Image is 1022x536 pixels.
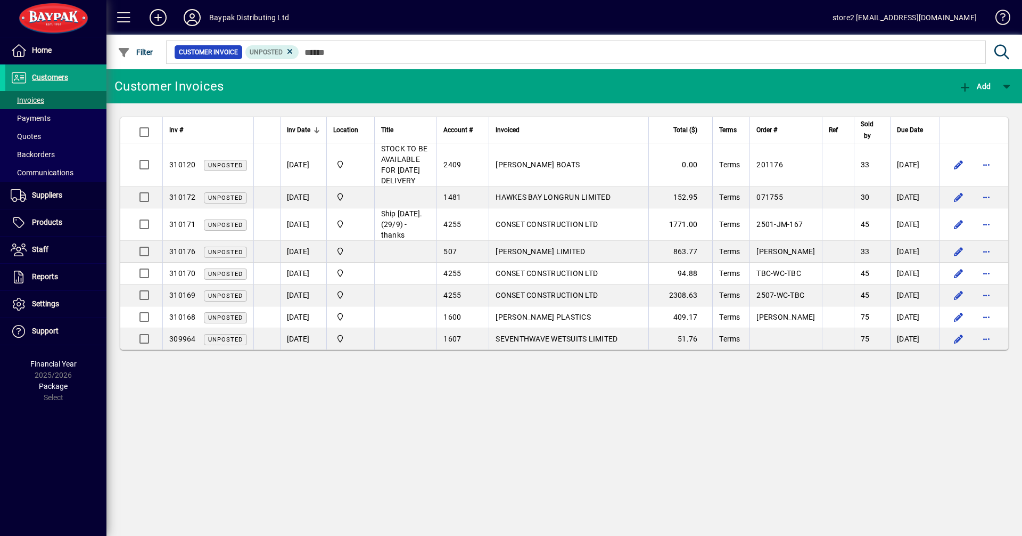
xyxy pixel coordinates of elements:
[950,156,967,173] button: Edit
[496,313,591,321] span: [PERSON_NAME] PLASTICS
[648,208,712,241] td: 1771.00
[5,109,106,127] a: Payments
[950,308,967,326] button: Edit
[245,45,299,59] mat-chip: Customer Invoice Status: Unposted
[115,43,156,62] button: Filter
[30,360,77,368] span: Financial Year
[978,330,995,347] button: More options
[496,220,598,229] span: CONSET CONSTRUCTION LTD
[333,124,368,136] div: Location
[32,218,62,226] span: Products
[11,114,51,123] span: Payments
[381,124,431,136] div: Title
[950,330,967,347] button: Edit
[756,220,803,229] span: 2501-JM-167
[719,291,740,299] span: Terms
[280,328,326,350] td: [DATE]
[280,285,326,306] td: [DATE]
[333,191,368,203] span: Baypak - Onekawa
[5,209,106,236] a: Products
[443,291,461,299] span: 4255
[11,132,41,141] span: Quotes
[32,299,59,308] span: Settings
[829,124,838,136] span: Ref
[443,269,461,278] span: 4255
[648,143,712,186] td: 0.00
[333,333,368,345] span: Baypak - Onekawa
[287,124,320,136] div: Inv Date
[756,160,783,169] span: 201176
[11,150,55,159] span: Backorders
[32,245,48,254] span: Staff
[5,37,106,64] a: Home
[333,124,358,136] span: Location
[719,220,740,229] span: Terms
[756,291,804,299] span: 2507-WC-TBC
[648,241,712,263] td: 863.77
[978,216,995,233] button: More options
[756,124,777,136] span: Order #
[381,124,393,136] span: Title
[5,318,106,345] a: Support
[648,285,712,306] td: 2308.63
[959,82,991,91] span: Add
[208,194,243,201] span: Unposted
[719,160,740,169] span: Terms
[719,313,740,321] span: Terms
[897,124,933,136] div: Due Date
[719,193,740,201] span: Terms
[950,189,967,206] button: Edit
[5,237,106,263] a: Staff
[381,209,423,239] span: Ship [DATE]. (29/9) - thanks
[118,48,153,56] span: Filter
[897,124,923,136] span: Due Date
[443,220,461,229] span: 4255
[861,247,870,256] span: 33
[978,243,995,260] button: More options
[496,291,598,299] span: CONSET CONSTRUCTION LTD
[443,124,482,136] div: Account #
[987,2,1009,37] a: Knowledge Base
[250,48,283,56] span: Unposted
[5,145,106,164] a: Backorders
[648,263,712,285] td: 94.88
[333,246,368,257] span: Baypak - Onekawa
[496,124,642,136] div: Invoiced
[956,77,993,96] button: Add
[32,46,52,54] span: Home
[719,335,740,343] span: Terms
[719,247,740,256] span: Terms
[756,313,815,321] span: [PERSON_NAME]
[443,335,461,343] span: 1607
[890,186,939,208] td: [DATE]
[208,162,243,169] span: Unposted
[5,264,106,290] a: Reports
[756,269,801,278] span: TBC-WC-TBC
[950,265,967,282] button: Edit
[978,308,995,326] button: More options
[861,193,870,201] span: 30
[655,124,707,136] div: Total ($)
[280,241,326,263] td: [DATE]
[169,160,196,169] span: 310120
[756,124,815,136] div: Order #
[648,328,712,350] td: 51.76
[5,91,106,109] a: Invoices
[443,247,457,256] span: 507
[333,311,368,323] span: Baypak - Onekawa
[11,168,73,177] span: Communications
[208,222,243,229] span: Unposted
[209,9,289,26] div: Baypak Distributing Ltd
[169,220,196,229] span: 310171
[179,47,238,58] span: Customer Invoice
[333,218,368,230] span: Baypak - Onekawa
[169,313,196,321] span: 310168
[208,293,243,299] span: Unposted
[169,335,196,343] span: 309964
[32,327,59,335] span: Support
[861,118,874,142] span: Sold by
[169,247,196,256] span: 310176
[861,269,870,278] span: 45
[978,287,995,304] button: More options
[673,124,697,136] span: Total ($)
